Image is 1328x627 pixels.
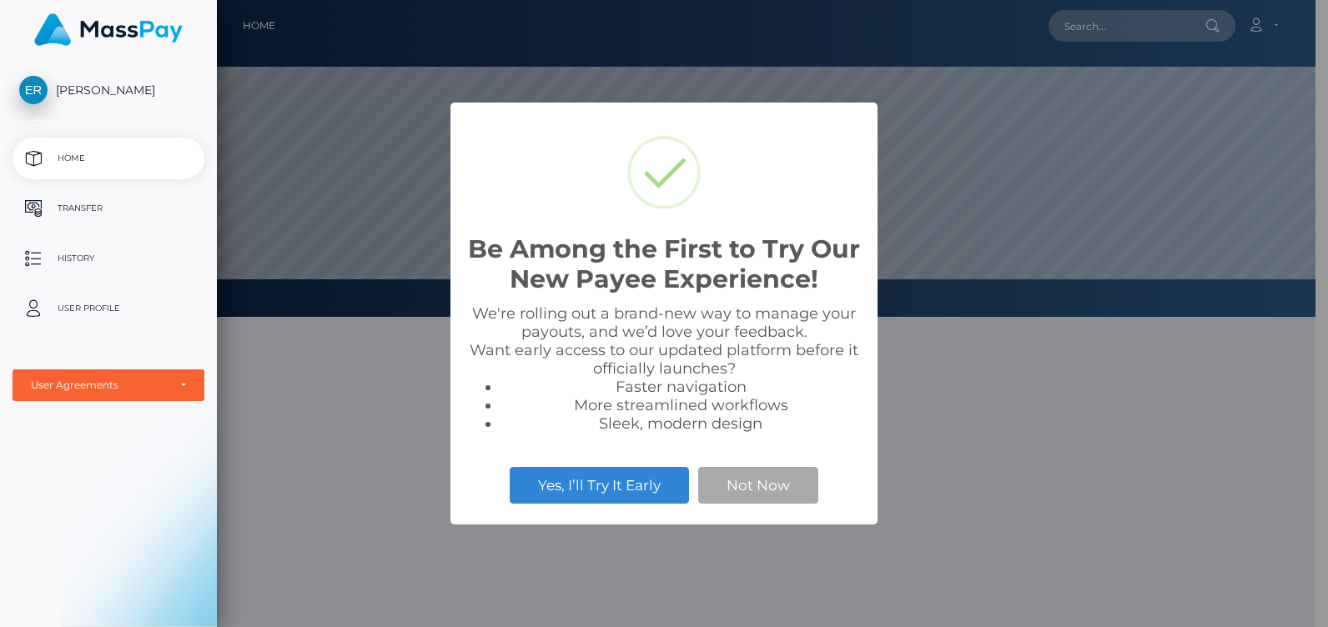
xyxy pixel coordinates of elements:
li: Sleek, modern design [501,414,861,433]
li: Faster navigation [501,378,861,396]
button: Yes, I’ll Try It Early [510,467,689,504]
div: We're rolling out a brand-new way to manage your payouts, and we’d love your feedback. Want early... [467,304,861,433]
p: History [19,246,198,271]
p: User Profile [19,296,198,321]
span: [PERSON_NAME] [13,83,204,98]
li: More streamlined workflows [501,396,861,414]
button: User Agreements [13,369,204,401]
div: User Agreements [31,379,168,392]
img: MassPay [34,13,183,46]
button: Not Now [698,467,818,504]
p: Home [19,146,198,171]
h2: Be Among the First to Try Our New Payee Experience! [467,234,861,294]
p: Transfer [19,196,198,221]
